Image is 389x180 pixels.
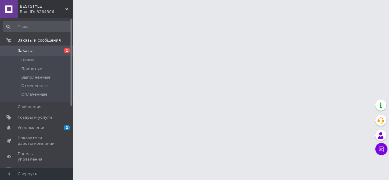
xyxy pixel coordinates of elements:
span: Товары и услуги [18,115,52,120]
span: BESTSTYLE [20,4,65,9]
span: Уведомления [18,125,45,131]
span: Новые [21,57,35,63]
span: Принятые [21,66,42,72]
span: Показатели работы компании [18,135,56,146]
span: Заказы и сообщения [18,38,61,43]
span: Панель управления [18,151,56,162]
button: Чат с покупателем [375,143,387,155]
span: Оплаченные [21,92,47,97]
span: Отзывы [18,167,34,173]
span: Выполненные [21,75,50,80]
span: 2 [64,125,70,130]
span: Заказы [18,48,33,53]
div: Ваш ID: 3264306 [20,9,73,15]
span: Сообщения [18,104,41,110]
input: Поиск [3,21,72,32]
span: Отмененные [21,83,48,89]
span: 1 [64,48,70,53]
